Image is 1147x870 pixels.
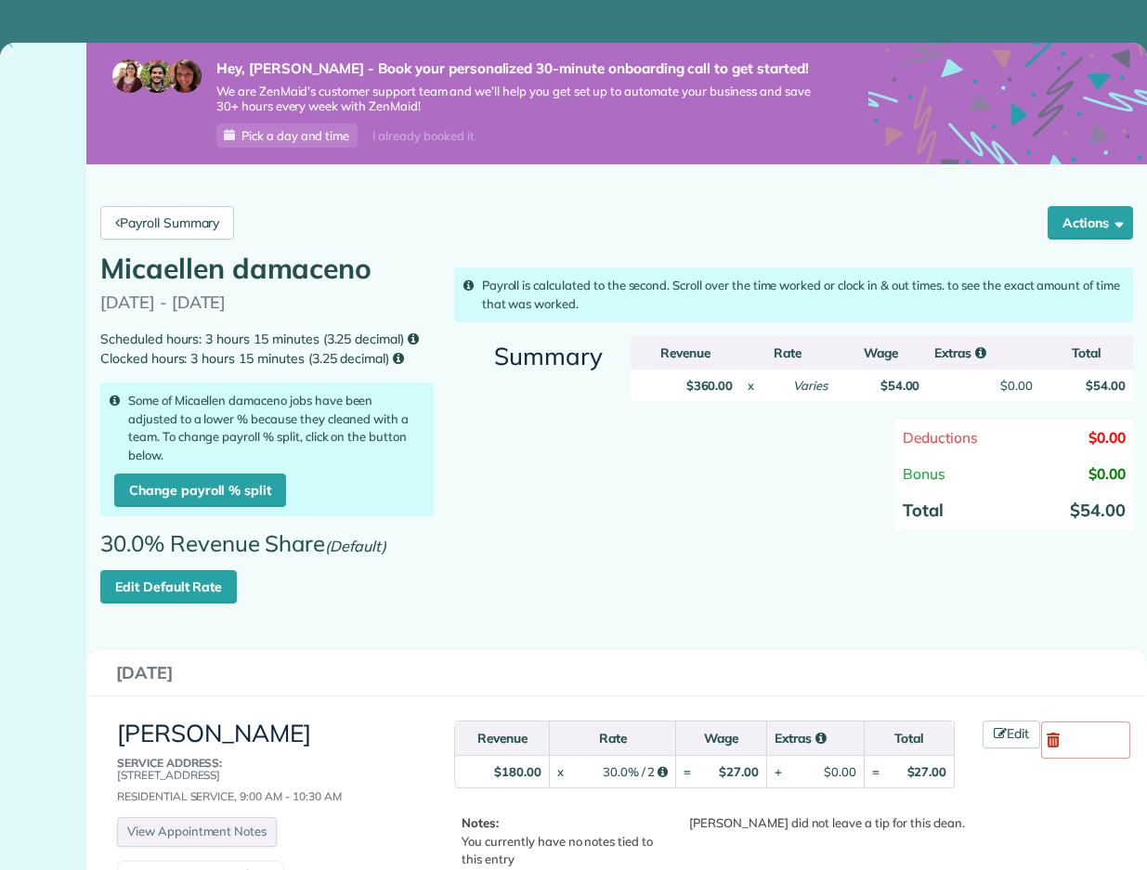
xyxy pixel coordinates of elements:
strong: $54.00 [880,378,920,393]
a: Edit [983,721,1040,748]
b: Service Address: [117,756,222,770]
strong: $360.00 [686,378,734,393]
th: Rate [549,721,675,755]
img: michelle-19f622bdf1676172e81f8f8fba1fb50e276960ebfe0243fe18214015130c80e4.jpg [168,59,202,93]
a: Pick a day and time [216,123,358,148]
strong: Total [903,500,944,521]
div: $0.00 [824,763,856,781]
a: [PERSON_NAME] [117,718,311,748]
div: [PERSON_NAME] did not leave a tip for this clean. [663,814,965,833]
th: Wage [835,336,928,370]
span: 30.0% Revenue Share [100,531,396,570]
th: Total [864,721,955,755]
th: Revenue [631,336,740,370]
a: Change payroll % split [114,474,286,507]
div: Some of Micaellen damaceno jobs have been adjusted to a lower % because they cleaned with a team.... [100,383,434,516]
div: $0.00 [1000,377,1033,395]
em: Varies [793,378,828,393]
th: Extras [766,721,864,755]
strong: $27.00 [719,764,759,779]
p: [STREET_ADDRESS] [117,757,411,781]
div: Payroll is calculated to the second. Scroll over the time worked or clock in & out times. to see ... [454,267,1133,322]
strong: $27.00 [907,764,947,779]
div: I already booked it [361,124,485,148]
p: You currently have no notes tied to this entry [462,814,658,869]
b: Notes: [462,815,499,830]
th: Rate [740,336,834,370]
span: $0.00 [1088,428,1126,447]
div: = [872,763,880,781]
div: x [557,763,564,781]
span: Bonus [903,464,945,483]
div: + [775,763,782,781]
th: Revenue [454,721,549,755]
div: x [748,377,754,395]
span: We are ZenMaid’s customer support team and we’ll help you get set up to automate your business an... [216,84,813,115]
img: maria-72a9807cf96188c08ef61303f053569d2e2a8a1cde33d635c8a3ac13582a053d.jpg [112,59,146,93]
th: Wage [675,721,766,755]
strong: $54.00 [1086,378,1126,393]
a: Edit Default Rate [100,570,237,604]
div: 30.0% / 2 [603,763,669,781]
em: (Default) [325,537,386,555]
a: View Appointment Notes [117,817,277,847]
img: jorge-587dff0eeaa6aab1f244e6dc62b8924c3b6ad411094392a53c71c6c4a576187d.jpg [140,59,174,93]
strong: Hey, [PERSON_NAME] - Book your personalized 30-minute onboarding call to get started! [216,59,813,78]
h1: Micaellen damaceno [100,253,434,284]
small: Scheduled hours: 3 hours 15 minutes (3.25 decimal) Clocked hours: 3 hours 15 minutes (3.25 decimal) [100,330,434,369]
span: Deductions [903,428,978,447]
p: [DATE] - [DATE] [100,293,434,312]
th: Total [1040,336,1133,370]
div: = [684,763,691,781]
strong: $180.00 [494,764,541,779]
h3: [DATE] [116,664,1117,682]
button: Actions [1048,206,1133,240]
span: Pick a day and time [241,128,349,143]
th: Extras [927,336,1040,370]
h3: Summary [454,344,603,370]
a: Payroll Summary [100,206,234,240]
span: $0.00 [1088,464,1126,483]
div: Residential Service, 9:00 AM - 10:30 AM [117,757,411,803]
strong: $54.00 [1070,500,1126,521]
